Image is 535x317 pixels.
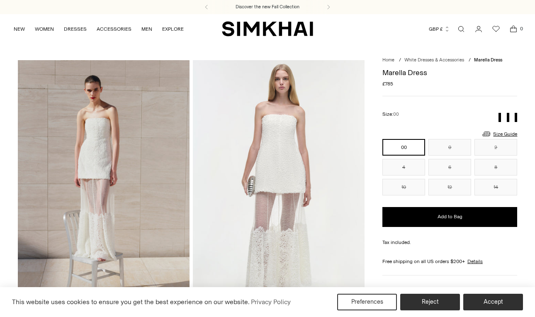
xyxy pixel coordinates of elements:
[382,159,425,176] button: 4
[428,139,471,156] button: 0
[382,80,393,88] span: £785
[236,4,299,10] a: Discover the new Fall Collection
[382,239,517,246] div: Tax included.
[404,57,464,63] a: White Dresses & Accessories
[382,258,517,265] div: Free shipping on all US orders $200+
[162,20,184,38] a: EXPLORE
[438,213,462,220] span: Add to Bag
[337,294,397,310] button: Preferences
[97,20,131,38] a: ACCESSORIES
[382,286,473,292] a: SUMMER 2025 WOMEN'S COLLECTION
[222,21,313,37] a: SIMKHAI
[470,21,487,37] a: Go to the account page
[453,21,469,37] a: Open search modal
[14,20,25,38] a: NEW
[474,159,517,176] button: 8
[474,179,517,195] button: 14
[474,139,517,156] button: 2
[518,25,525,32] span: 0
[382,69,517,76] h1: Marella Dress
[382,110,399,118] label: Size:
[382,57,394,63] a: Home
[12,298,250,306] span: This website uses cookies to ensure you get the best experience on our website.
[400,294,460,310] button: Reject
[469,57,471,64] div: /
[382,179,425,195] button: 10
[382,139,425,156] button: 00
[141,20,152,38] a: MEN
[64,20,87,38] a: DRESSES
[393,112,399,117] span: 00
[35,20,54,38] a: WOMEN
[467,258,483,265] a: Details
[429,20,450,38] button: GBP £
[481,129,517,139] a: Size Guide
[474,57,502,63] span: Marella Dress
[428,179,471,195] button: 12
[250,296,292,308] a: Privacy Policy (opens in a new tab)
[399,57,401,64] div: /
[463,294,523,310] button: Accept
[382,207,517,227] button: Add to Bag
[428,159,471,176] button: 6
[505,21,522,37] a: Open cart modal
[382,57,517,64] nav: breadcrumbs
[488,21,504,37] a: Wishlist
